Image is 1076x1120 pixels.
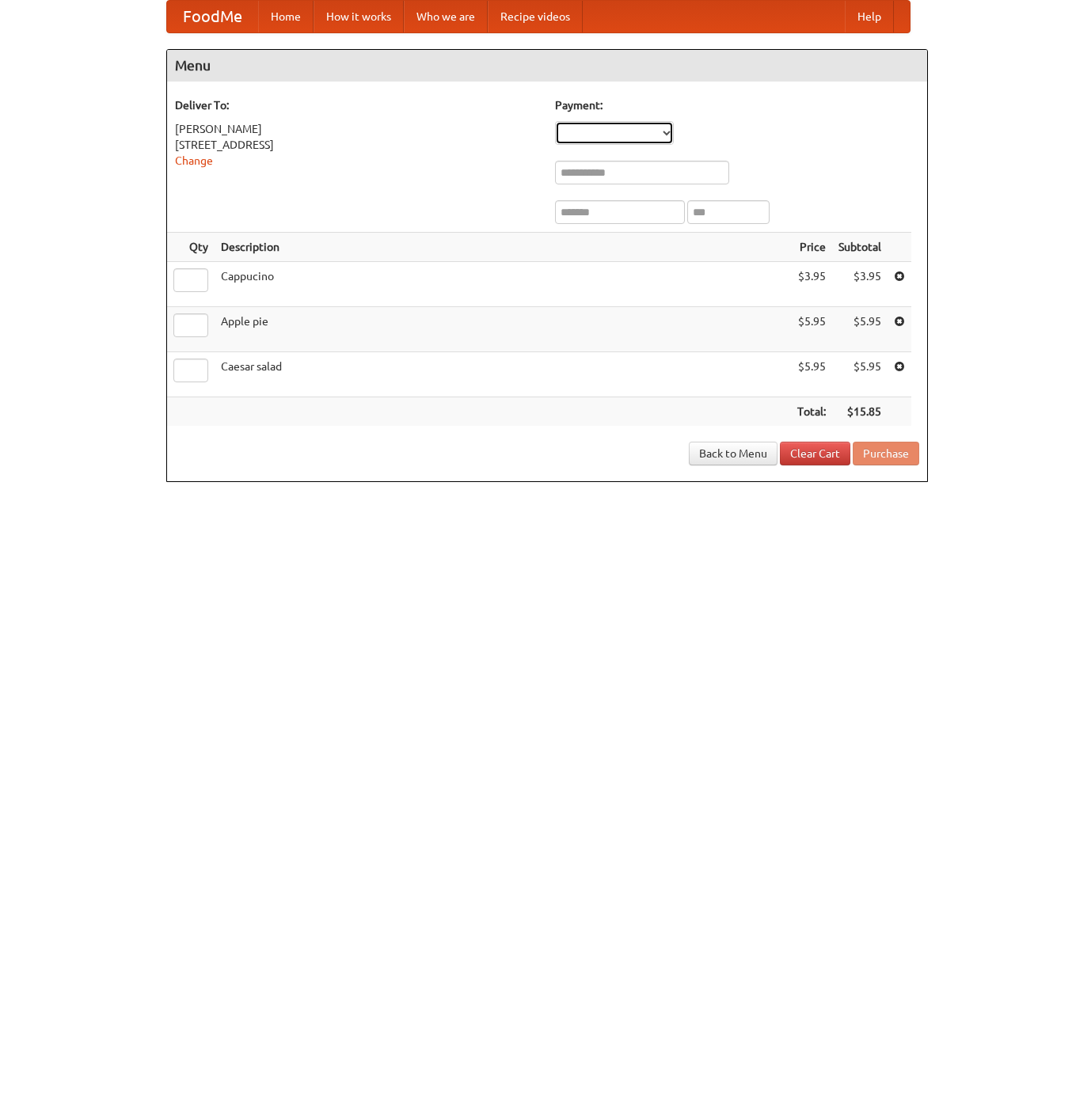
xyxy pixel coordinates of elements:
h4: Menu [167,50,927,82]
td: $3.95 [832,262,888,307]
th: Price [791,233,832,262]
a: Home [258,1,314,32]
h5: Deliver To: [175,97,539,113]
a: Recipe videos [488,1,583,32]
a: FoodMe [167,1,258,32]
th: Description [215,233,791,262]
div: [PERSON_NAME] [175,121,539,137]
a: Change [175,154,213,167]
td: Apple pie [215,307,791,352]
button: Purchase [853,442,919,465]
td: Cappucino [215,262,791,307]
th: Total: [791,397,832,427]
a: Who we are [404,1,488,32]
h5: Payment: [555,97,919,113]
td: $5.95 [791,307,832,352]
th: $15.85 [832,397,888,427]
td: $5.95 [832,307,888,352]
th: Subtotal [832,233,888,262]
td: $5.95 [791,352,832,397]
td: Caesar salad [215,352,791,397]
a: Back to Menu [689,442,778,465]
td: $5.95 [832,352,888,397]
a: Clear Cart [780,442,850,465]
th: Qty [167,233,215,262]
a: How it works [314,1,404,32]
td: $3.95 [791,262,832,307]
div: [STREET_ADDRESS] [175,137,539,153]
a: Help [845,1,894,32]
